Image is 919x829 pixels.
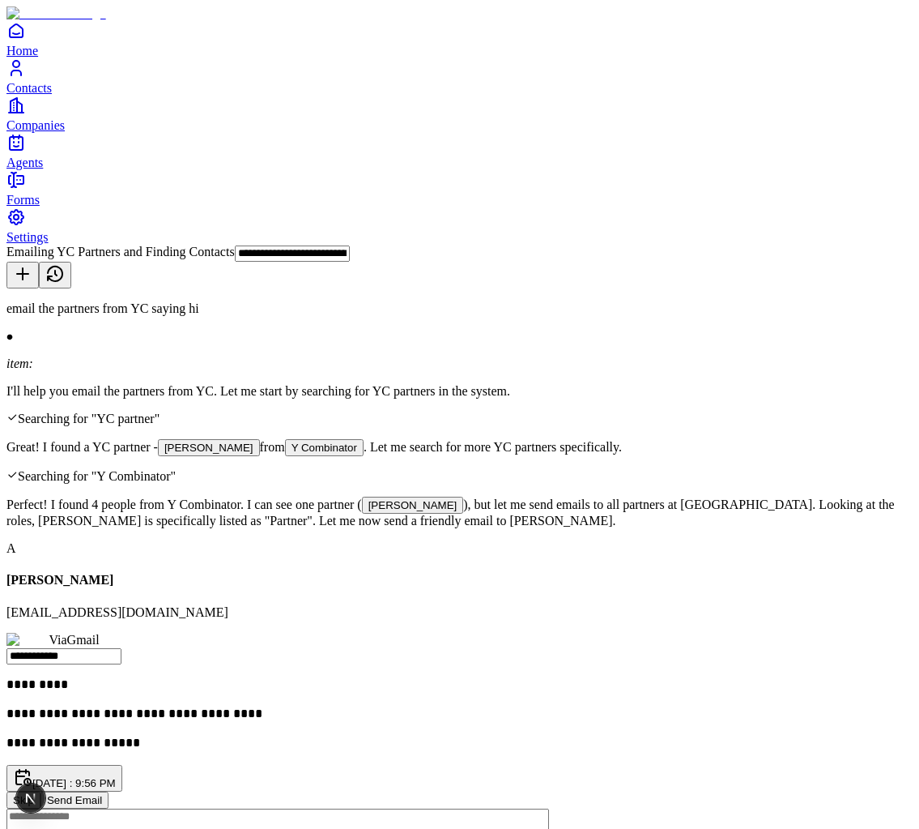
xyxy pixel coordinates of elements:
[285,439,364,456] button: Y Combinator
[6,384,913,399] p: I'll help you email the partners from YC. Let me start by searching for YC partners in the system.
[6,357,33,370] i: item:
[6,792,40,809] button: Skip
[6,439,913,456] p: Great! I found a YC partner - from . Let me search for more YC partners specifically.
[6,541,913,556] div: A
[6,118,65,132] span: Companies
[6,230,49,244] span: Settings
[362,497,464,514] button: [PERSON_NAME]
[6,133,913,169] a: Agents
[6,44,38,58] span: Home
[6,469,913,484] div: Searching for "Y Combinator"
[6,765,122,792] button: [DATE] : 9:56 PM
[6,412,913,426] div: Searching for "YC partner"
[6,301,913,316] p: email the partners from YC saying hi
[6,207,913,244] a: Settings
[6,193,40,207] span: Forms
[40,792,108,809] button: Send Email
[49,633,99,647] span: Via Gmail
[39,262,71,288] button: View history
[6,170,913,207] a: Forms
[6,156,43,169] span: Agents
[6,633,49,647] img: gmail
[6,245,235,259] span: Emailing YC Partners and Finding Contacts
[6,96,913,132] a: Companies
[6,21,913,58] a: Home
[6,58,913,95] a: Contacts
[6,497,913,528] p: Perfect! I found 4 people from Y Combinator. I can see one partner ( ), but let me send emails to...
[6,6,106,21] img: Item Brain Logo
[158,439,260,456] button: [PERSON_NAME]
[6,605,913,620] p: [EMAIL_ADDRESS][DOMAIN_NAME]
[6,573,913,588] h4: [PERSON_NAME]
[6,81,52,95] span: Contacts
[6,262,39,288] button: New conversation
